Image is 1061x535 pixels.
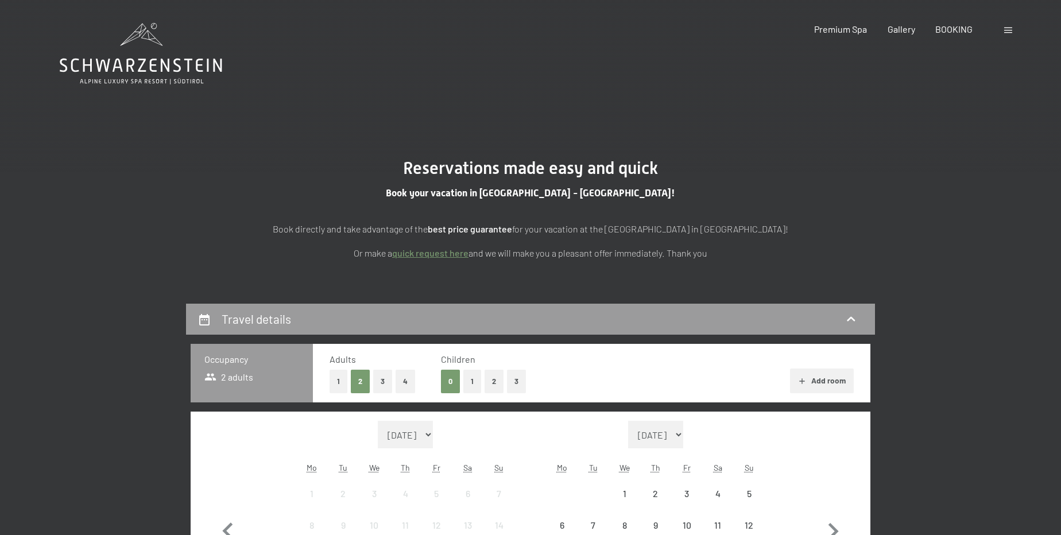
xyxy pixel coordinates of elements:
abbr: Sunday [745,463,754,472]
div: Arrival not possible [640,478,671,509]
div: Arrival not possible [296,478,327,509]
div: Arrival not possible [327,478,358,509]
div: 1 [297,489,326,518]
div: Thu Sep 04 2025 [390,478,421,509]
div: Arrival not possible [702,478,733,509]
p: Or make a and we will make you a pleasant offer immediately. Thank you [243,246,818,261]
abbr: Sunday [494,463,504,472]
div: Sat Oct 04 2025 [702,478,733,509]
button: 1 [330,370,347,393]
a: Premium Spa [814,24,867,34]
a: Gallery [888,24,915,34]
div: Arrival not possible [483,478,514,509]
div: 5 [735,489,764,518]
abbr: Friday [683,463,691,472]
abbr: Thursday [651,463,660,472]
div: Mon Sep 01 2025 [296,478,327,509]
h3: Occupancy [204,353,299,366]
div: 5 [422,489,451,518]
button: 0 [441,370,460,393]
button: Add room [790,369,854,394]
a: BOOKING [935,24,973,34]
div: Arrival not possible [609,478,640,509]
div: Thu Oct 02 2025 [640,478,671,509]
div: 2 [328,489,357,518]
span: Book your vacation in [GEOGRAPHIC_DATA] - [GEOGRAPHIC_DATA]! [386,187,675,199]
abbr: Monday [557,463,567,472]
div: 4 [391,489,420,518]
abbr: Wednesday [369,463,380,472]
div: Arrival not possible [359,478,390,509]
div: 4 [703,489,732,518]
div: Tue Sep 02 2025 [327,478,358,509]
div: Sat Sep 06 2025 [452,478,483,509]
p: Book directly and take advantage of the for your vacation at the [GEOGRAPHIC_DATA] in [GEOGRAPHIC... [243,222,818,237]
div: 3 [672,489,701,518]
button: 1 [463,370,481,393]
button: 3 [507,370,526,393]
div: 1 [610,489,638,518]
div: Fri Oct 03 2025 [671,478,702,509]
div: Arrival not possible [390,478,421,509]
div: Arrival not possible [671,478,702,509]
button: 3 [373,370,392,393]
div: Arrival not possible [452,478,483,509]
abbr: Wednesday [619,463,630,472]
div: Wed Oct 01 2025 [609,478,640,509]
div: Arrival not possible [421,478,452,509]
div: Wed Sep 03 2025 [359,478,390,509]
abbr: Friday [433,463,440,472]
div: Sun Sep 07 2025 [483,478,514,509]
a: quick request here [392,247,468,258]
div: 3 [360,489,389,518]
abbr: Monday [307,463,317,472]
div: 7 [485,489,513,518]
abbr: Tuesday [589,463,598,472]
span: Adults [330,354,356,365]
abbr: Saturday [463,463,472,472]
div: Sun Oct 05 2025 [734,478,765,509]
span: Children [441,354,475,365]
button: 2 [351,370,370,393]
abbr: Thursday [401,463,410,472]
h2: Travel details [222,312,291,326]
abbr: Saturday [714,463,722,472]
div: 6 [454,489,482,518]
span: 2 adults [204,371,253,383]
div: Arrival not possible [734,478,765,509]
abbr: Tuesday [339,463,347,472]
span: Reservations made easy and quick [403,158,658,178]
button: 2 [485,370,504,393]
div: Fri Sep 05 2025 [421,478,452,509]
button: 4 [396,370,415,393]
strong: best price guarantee [428,223,512,234]
div: 2 [641,489,670,518]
